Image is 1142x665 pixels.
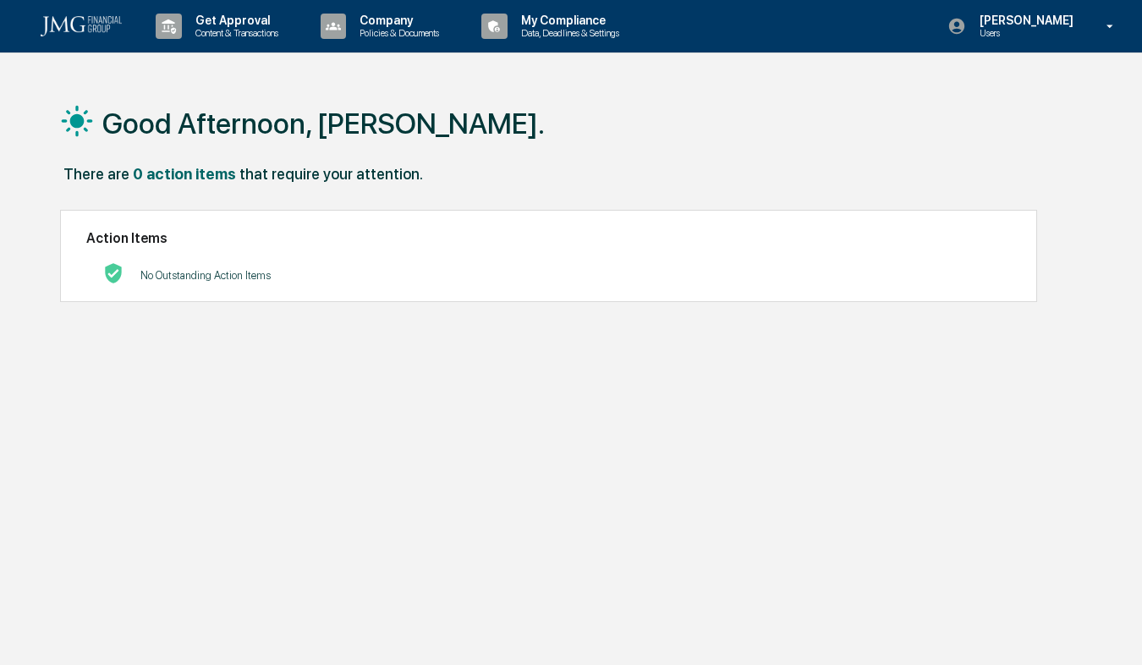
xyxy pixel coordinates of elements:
[102,107,545,140] h1: Good Afternoon, [PERSON_NAME].
[41,16,122,36] img: logo
[966,27,1082,39] p: Users
[140,269,271,282] p: No Outstanding Action Items
[966,14,1082,27] p: [PERSON_NAME]
[182,14,287,27] p: Get Approval
[508,14,628,27] p: My Compliance
[63,165,129,183] div: There are
[182,27,287,39] p: Content & Transactions
[86,230,1012,246] h2: Action Items
[346,14,447,27] p: Company
[103,263,124,283] img: No Actions logo
[508,27,628,39] p: Data, Deadlines & Settings
[239,165,423,183] div: that require your attention.
[346,27,447,39] p: Policies & Documents
[133,165,236,183] div: 0 action items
